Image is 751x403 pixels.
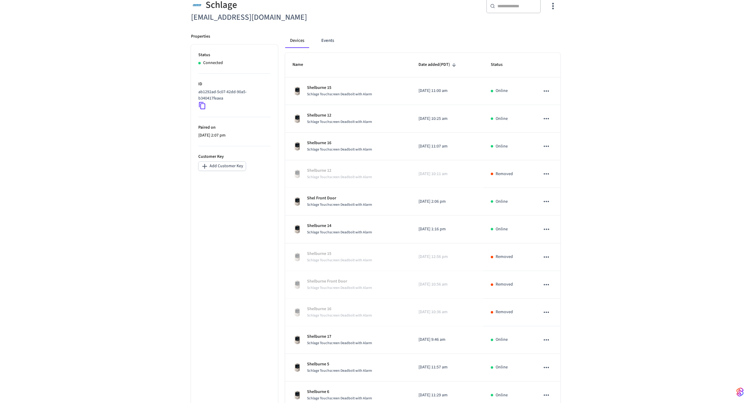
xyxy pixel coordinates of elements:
p: Online [496,116,508,122]
span: Date added(PDT) [418,60,458,69]
p: Shelburne 14 [307,223,372,229]
span: Schlage Touchscreen Deadbolt with Alarm [307,258,372,263]
span: Schlage Touchscreen Deadbolt with Alarm [307,313,372,318]
p: [DATE] 10:25 am [418,116,476,122]
img: Schlage Sense Smart Deadbolt with Camelot Trim, Front [292,307,302,317]
p: [DATE] 11:00 am [418,88,476,94]
img: Schlage Sense Smart Deadbolt with Camelot Trim, Front [292,363,302,372]
span: Schlage Touchscreen Deadbolt with Alarm [307,174,372,180]
span: Schlage Touchscreen Deadbolt with Alarm [307,396,372,401]
p: [DATE] 10:56 am [418,281,476,288]
img: SeamLogoGradient.69752ec5.svg [736,387,744,397]
p: [DATE] 12:56 pm [418,254,476,260]
p: [DATE] 9:46 am [418,337,476,343]
div: connected account tabs [285,33,560,48]
span: Name [292,60,311,69]
span: Schlage Touchscreen Deadbolt with Alarm [307,202,372,207]
p: Online [496,226,508,232]
p: Customer Key [198,154,271,160]
p: [DATE] 2:07 pm [198,132,271,139]
p: Online [496,337,508,343]
p: Shelburne 12 [307,168,372,174]
button: Add Customer Key [198,161,246,171]
p: [DATE] 10:36 am [418,309,476,315]
p: Online [496,143,508,150]
p: Status [198,52,271,58]
p: Online [496,392,508,398]
p: Shelburne 15 [307,85,372,91]
p: ID [198,81,271,87]
p: Online [496,364,508,371]
span: Schlage Touchscreen Deadbolt with Alarm [307,147,372,152]
img: Schlage Sense Smart Deadbolt with Camelot Trim, Front [292,197,302,206]
span: Schlage Touchscreen Deadbolt with Alarm [307,92,372,97]
p: Shelburne 17 [307,334,372,340]
span: Schlage Touchscreen Deadbolt with Alarm [307,340,372,346]
p: [DATE] 2:06 pm [418,198,476,205]
p: Shelburne 15 [307,251,372,257]
span: Schlage Touchscreen Deadbolt with Alarm [307,230,372,235]
p: [DATE] 11:57 am [418,364,476,371]
h6: [EMAIL_ADDRESS][DOMAIN_NAME] [191,11,372,24]
p: Paired on [198,124,271,131]
button: Events [316,33,339,48]
p: Shelburne 16 [307,306,372,312]
img: Schlage Sense Smart Deadbolt with Camelot Trim, Front [292,86,302,96]
img: Schlage Sense Smart Deadbolt with Camelot Trim, Front [292,390,302,400]
p: Shelburne Front Door [307,278,372,285]
p: Properties [191,33,210,40]
img: Schlage Sense Smart Deadbolt with Camelot Trim, Front [292,169,302,179]
p: [DATE] 1:16 pm [418,226,476,232]
p: Shelburne 12 [307,112,372,119]
p: Shel Front Door [307,195,372,201]
p: [DATE] 11:07 am [418,143,476,150]
p: Shelburne 6 [307,389,372,395]
p: Shelburne 5 [307,361,372,367]
img: Schlage Sense Smart Deadbolt with Camelot Trim, Front [292,335,302,345]
p: Online [496,198,508,205]
p: Removed [496,309,513,315]
span: Schlage Touchscreen Deadbolt with Alarm [307,368,372,373]
span: Schlage Touchscreen Deadbolt with Alarm [307,119,372,124]
p: Removed [496,254,513,260]
img: Schlage Sense Smart Deadbolt with Camelot Trim, Front [292,141,302,151]
img: Schlage Sense Smart Deadbolt with Camelot Trim, Front [292,224,302,234]
p: [DATE] 10:11 am [418,171,476,177]
p: ab1292ad-5c07-42dd-90a5-b340417feaea [198,89,268,102]
p: [DATE] 11:29 am [418,392,476,398]
p: Shelburne 16 [307,140,372,146]
p: Connected [203,60,223,66]
span: Schlage Touchscreen Deadbolt with Alarm [307,285,372,290]
p: Removed [496,281,513,288]
p: Online [496,88,508,94]
button: Devices [285,33,309,48]
img: Schlage Sense Smart Deadbolt with Camelot Trim, Front [292,114,302,124]
p: Removed [496,171,513,177]
span: Status [491,60,510,69]
img: Schlage Sense Smart Deadbolt with Camelot Trim, Front [292,280,302,290]
img: Schlage Sense Smart Deadbolt with Camelot Trim, Front [292,252,302,262]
